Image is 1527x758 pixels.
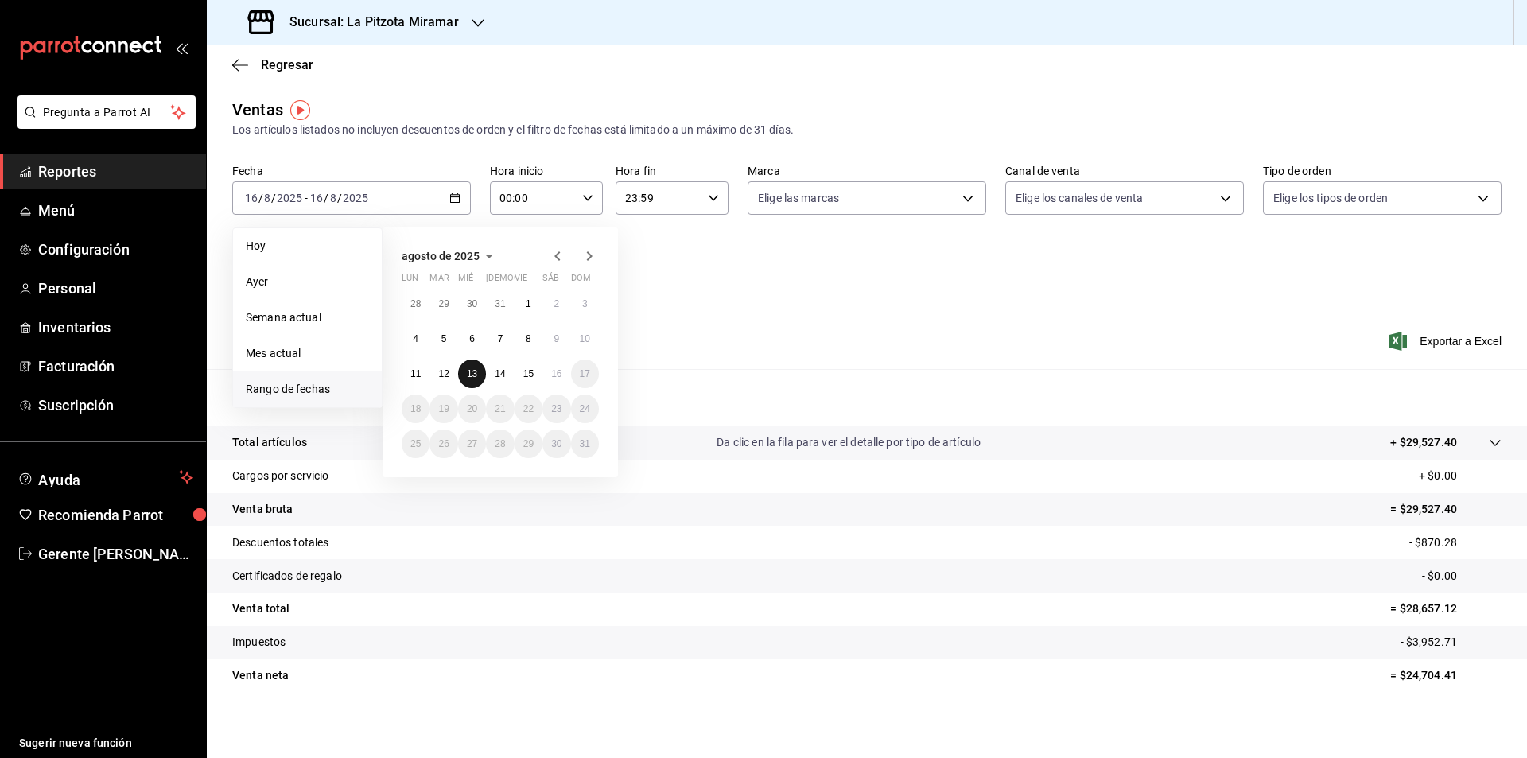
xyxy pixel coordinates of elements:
div: Ventas [232,98,283,122]
button: Exportar a Excel [1393,332,1502,351]
label: Hora inicio [490,165,603,177]
abbr: 17 de agosto de 2025 [580,368,590,379]
span: Ayuda [38,468,173,487]
abbr: viernes [515,273,527,290]
abbr: 11 de agosto de 2025 [410,368,421,379]
span: / [271,192,276,204]
abbr: 9 de agosto de 2025 [554,333,559,344]
button: 3 de agosto de 2025 [571,290,599,318]
p: Certificados de regalo [232,568,342,585]
button: 4 de agosto de 2025 [402,325,429,353]
button: 30 de agosto de 2025 [542,430,570,458]
button: 23 de agosto de 2025 [542,395,570,423]
button: 24 de agosto de 2025 [571,395,599,423]
abbr: martes [429,273,449,290]
abbr: 27 de agosto de 2025 [467,438,477,449]
p: Total artículos [232,434,307,451]
abbr: jueves [486,273,580,290]
abbr: 3 de agosto de 2025 [582,298,588,309]
abbr: 13 de agosto de 2025 [467,368,477,379]
input: ---- [342,192,369,204]
abbr: 20 de agosto de 2025 [467,403,477,414]
abbr: 14 de agosto de 2025 [495,368,505,379]
abbr: 4 de agosto de 2025 [413,333,418,344]
span: Configuración [38,239,193,260]
input: -- [309,192,324,204]
abbr: 31 de julio de 2025 [495,298,505,309]
button: 22 de agosto de 2025 [515,395,542,423]
button: 29 de julio de 2025 [429,290,457,318]
span: Elige las marcas [758,190,839,206]
span: Inventarios [38,317,193,338]
abbr: 21 de agosto de 2025 [495,403,505,414]
abbr: domingo [571,273,591,290]
abbr: 8 de agosto de 2025 [526,333,531,344]
button: Regresar [232,57,313,72]
span: Facturación [38,356,193,377]
abbr: sábado [542,273,559,290]
button: 12 de agosto de 2025 [429,360,457,388]
input: -- [329,192,337,204]
span: Sugerir nueva función [19,735,193,752]
span: Personal [38,278,193,299]
p: Venta bruta [232,501,293,518]
p: = $29,527.40 [1390,501,1502,518]
span: Menú [38,200,193,221]
button: 11 de agosto de 2025 [402,360,429,388]
span: Suscripción [38,395,193,416]
button: 6 de agosto de 2025 [458,325,486,353]
span: Hoy [246,238,369,255]
p: Resumen [232,388,1502,407]
button: 14 de agosto de 2025 [486,360,514,388]
abbr: 18 de agosto de 2025 [410,403,421,414]
abbr: 28 de julio de 2025 [410,298,421,309]
p: + $0.00 [1419,468,1502,484]
label: Canal de venta [1005,165,1244,177]
input: -- [244,192,258,204]
span: Rango de fechas [246,381,369,398]
abbr: 29 de agosto de 2025 [523,438,534,449]
abbr: 24 de agosto de 2025 [580,403,590,414]
span: Ayer [246,274,369,290]
span: Pregunta a Parrot AI [43,104,171,121]
span: / [337,192,342,204]
button: agosto de 2025 [402,247,499,266]
a: Pregunta a Parrot AI [11,115,196,132]
p: = $28,657.12 [1390,601,1502,617]
span: / [324,192,328,204]
abbr: 1 de agosto de 2025 [526,298,531,309]
abbr: 19 de agosto de 2025 [438,403,449,414]
abbr: 30 de agosto de 2025 [551,438,561,449]
button: 31 de julio de 2025 [486,290,514,318]
label: Marca [748,165,986,177]
button: 9 de agosto de 2025 [542,325,570,353]
abbr: 28 de agosto de 2025 [495,438,505,449]
button: 20 de agosto de 2025 [458,395,486,423]
img: Tooltip marker [290,100,310,120]
button: 29 de agosto de 2025 [515,430,542,458]
abbr: 7 de agosto de 2025 [498,333,503,344]
abbr: 2 de agosto de 2025 [554,298,559,309]
p: Impuestos [232,634,286,651]
abbr: 12 de agosto de 2025 [438,368,449,379]
p: Descuentos totales [232,534,328,551]
abbr: 29 de julio de 2025 [438,298,449,309]
button: 8 de agosto de 2025 [515,325,542,353]
label: Fecha [232,165,471,177]
p: Cargos por servicio [232,468,329,484]
button: 13 de agosto de 2025 [458,360,486,388]
abbr: 26 de agosto de 2025 [438,438,449,449]
abbr: 16 de agosto de 2025 [551,368,561,379]
span: - [305,192,308,204]
input: ---- [276,192,303,204]
abbr: 6 de agosto de 2025 [469,333,475,344]
button: 1 de agosto de 2025 [515,290,542,318]
button: 21 de agosto de 2025 [486,395,514,423]
button: 25 de agosto de 2025 [402,430,429,458]
button: open_drawer_menu [175,41,188,54]
span: Recomienda Parrot [38,504,193,526]
abbr: miércoles [458,273,473,290]
button: 28 de julio de 2025 [402,290,429,318]
div: Los artículos listados no incluyen descuentos de orden y el filtro de fechas está limitado a un m... [232,122,1502,138]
